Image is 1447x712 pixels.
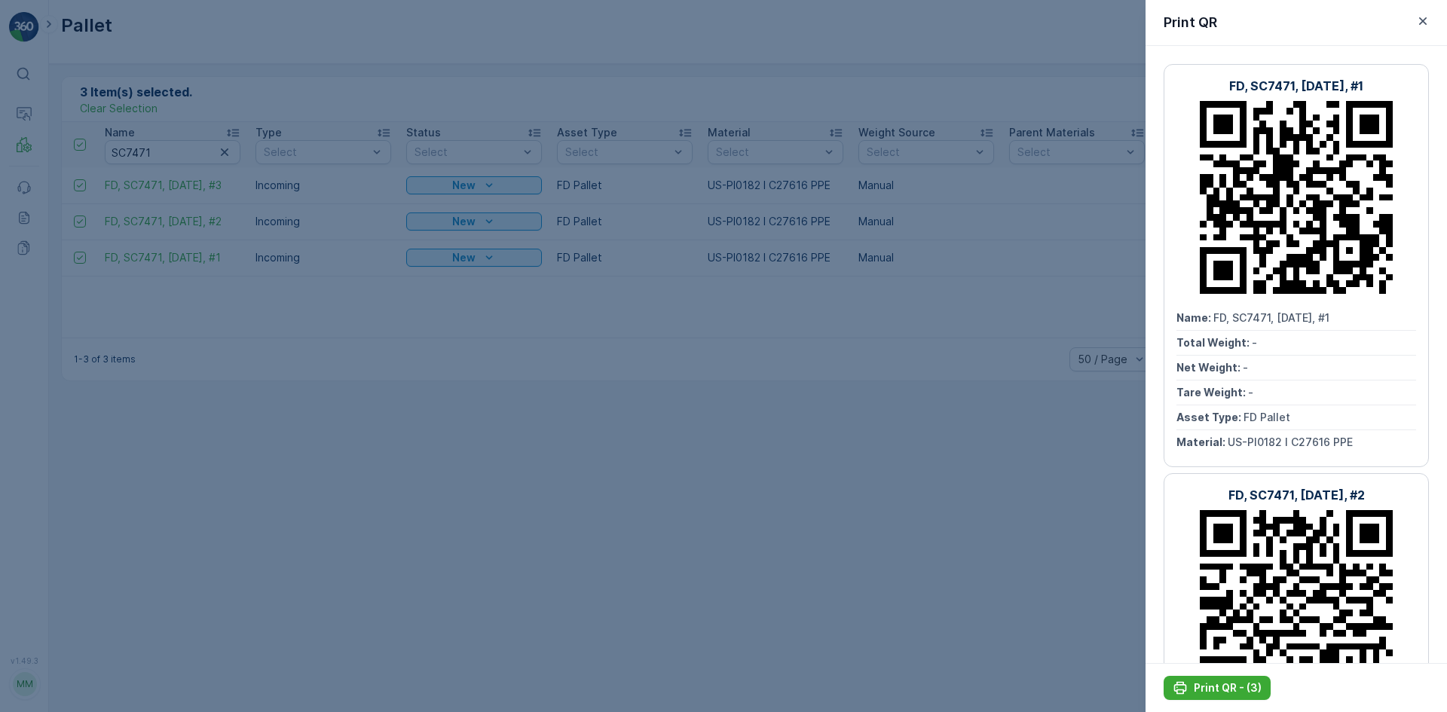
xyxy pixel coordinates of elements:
[1176,311,1213,324] span: Name :
[1176,411,1244,423] span: Asset Type :
[13,272,88,285] span: Total Weight :
[1194,680,1262,695] p: Print QR - (3)
[1244,411,1290,423] span: FD Pallet
[1229,77,1363,95] p: FD, SC7471, [DATE], #1
[13,322,84,335] span: Tare Weight :
[1164,676,1271,700] button: Print QR - (3)
[13,247,50,260] span: Name :
[80,347,127,359] span: FD Pallet
[1252,336,1257,349] span: -
[1176,386,1248,399] span: Tare Weight :
[1176,361,1243,374] span: Net Weight :
[1176,336,1252,349] span: Total Weight :
[655,13,789,31] p: FD, SC7471, [DATE], #1
[13,681,88,694] span: Total Weight :
[84,322,90,335] span: -
[1228,435,1353,448] span: US-PI0182 I C27616 PPE
[79,297,84,310] span: -
[64,371,189,384] span: US-PI0182 I C27616 PPE
[50,656,168,669] span: FD, SC7471, [DATE], #2
[654,422,791,440] p: FD, SC7471, [DATE], #2
[50,247,166,260] span: FD, SC7471, [DATE], #1
[1248,386,1253,399] span: -
[1228,486,1365,504] p: FD, SC7471, [DATE], #2
[88,681,93,694] span: -
[13,347,80,359] span: Asset Type :
[1164,12,1217,33] p: Print QR
[1176,435,1228,448] span: Material :
[13,297,79,310] span: Net Weight :
[13,656,50,669] span: Name :
[1213,311,1329,324] span: FD, SC7471, [DATE], #1
[88,272,93,285] span: -
[13,371,64,384] span: Material :
[1243,361,1248,374] span: -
